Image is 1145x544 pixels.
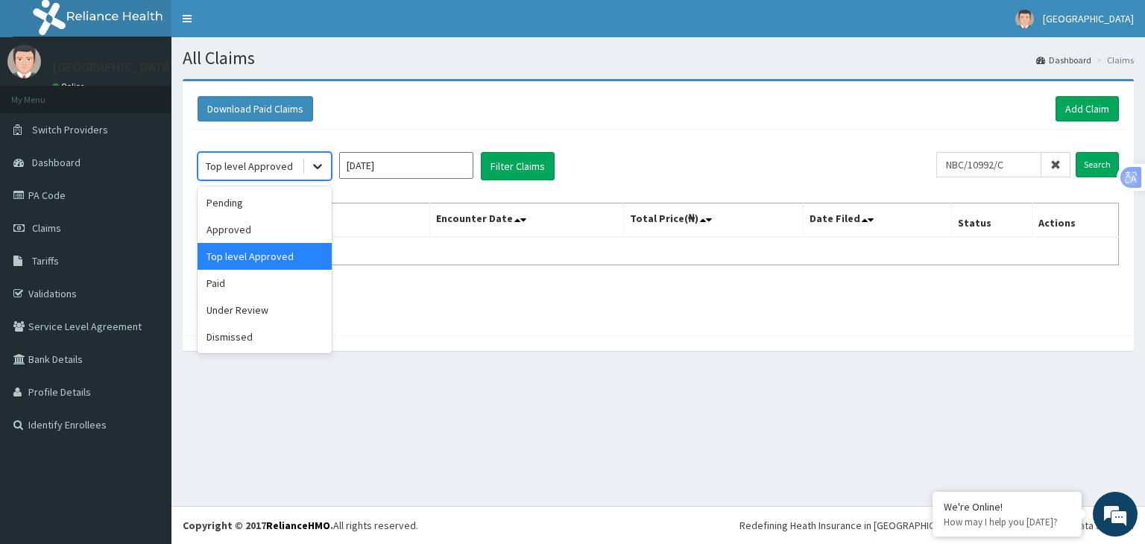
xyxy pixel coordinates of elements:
[32,254,59,268] span: Tariffs
[183,519,333,532] strong: Copyright © 2017 .
[952,203,1032,238] th: Status
[78,83,250,103] div: Chat with us now
[171,506,1145,544] footer: All rights reserved.
[481,152,555,180] button: Filter Claims
[1036,54,1091,66] a: Dashboard
[86,172,206,323] span: We're online!
[245,7,280,43] div: Minimize live chat window
[944,516,1070,528] p: How may I help you today?
[52,81,88,92] a: Online
[1043,12,1134,25] span: [GEOGRAPHIC_DATA]
[7,376,284,428] textarea: Type your message and hit 'Enter'
[1093,54,1134,66] li: Claims
[32,221,61,235] span: Claims
[7,45,41,78] img: User Image
[430,203,624,238] th: Encounter Date
[198,243,332,270] div: Top level Approved
[1076,152,1119,177] input: Search
[1015,10,1034,28] img: User Image
[198,96,313,121] button: Download Paid Claims
[198,189,332,216] div: Pending
[339,152,473,179] input: Select Month and Year
[198,323,332,350] div: Dismissed
[944,500,1070,513] div: We're Online!
[198,270,332,297] div: Paid
[28,75,60,112] img: d_794563401_company_1708531726252_794563401
[32,123,108,136] span: Switch Providers
[266,519,330,532] a: RelianceHMO
[206,159,293,174] div: Top level Approved
[739,518,1134,533] div: Redefining Heath Insurance in [GEOGRAPHIC_DATA] using Telemedicine and Data Science!
[1032,203,1118,238] th: Actions
[52,60,175,74] p: [GEOGRAPHIC_DATA]
[624,203,804,238] th: Total Price(₦)
[936,152,1041,177] input: Search by HMO ID
[1056,96,1119,121] a: Add Claim
[198,297,332,323] div: Under Review
[198,216,332,243] div: Approved
[804,203,952,238] th: Date Filed
[32,156,81,169] span: Dashboard
[183,48,1134,68] h1: All Claims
